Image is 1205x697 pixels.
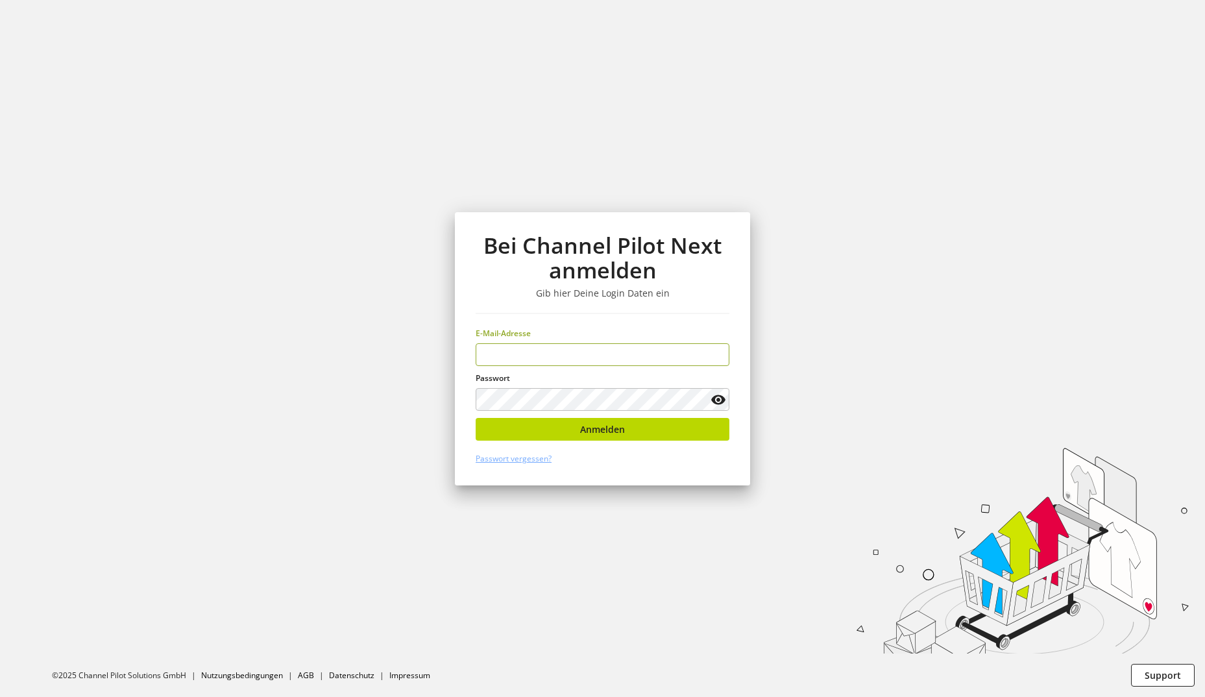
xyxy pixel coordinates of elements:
li: ©2025 Channel Pilot Solutions GmbH [52,670,201,681]
a: AGB [298,670,314,681]
span: Anmelden [580,422,625,436]
button: Anmelden [476,418,729,441]
a: Datenschutz [329,670,374,681]
button: Support [1131,664,1195,687]
h1: Bei Channel Pilot Next anmelden [476,233,729,283]
a: Impressum [389,670,430,681]
span: Passwort [476,373,510,384]
a: Passwort vergessen? [476,453,552,464]
span: Support [1145,668,1181,682]
h3: Gib hier Deine Login Daten ein [476,287,729,299]
a: Nutzungsbedingungen [201,670,283,681]
span: E-Mail-Adresse [476,328,531,339]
